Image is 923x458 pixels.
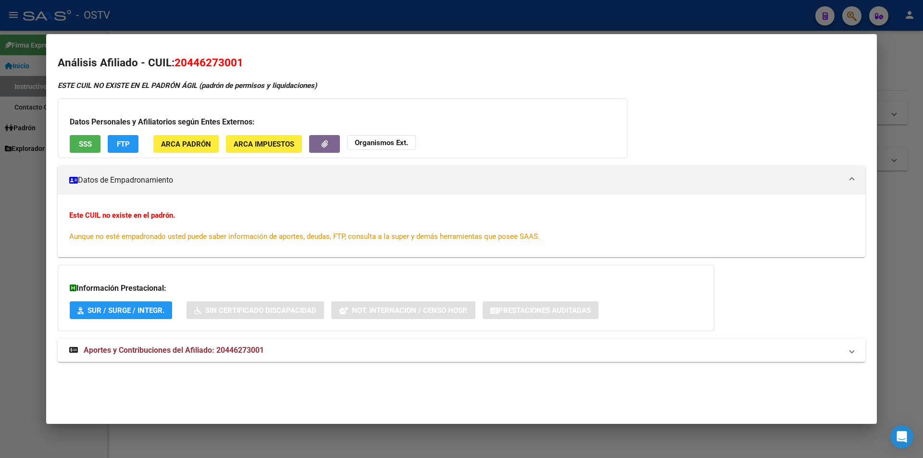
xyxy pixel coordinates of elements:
span: ARCA Impuestos [234,140,294,149]
h2: Análisis Afiliado - CUIL: [58,55,865,71]
div: Open Intercom Messenger [890,425,913,448]
span: 20446273001 [175,56,243,69]
strong: ESTE CUIL NO EXISTE EN EL PADRÓN ÁGIL (padrón de permisos y liquidaciones) [58,81,317,90]
strong: Este CUIL no existe en el padrón. [69,211,175,220]
div: Datos de Empadronamiento [58,195,865,257]
h3: Información Prestacional: [70,283,702,294]
h3: Datos Personales y Afiliatorios según Entes Externos: [70,116,615,128]
span: Aportes y Contribuciones del Afiliado: 20446273001 [84,346,264,355]
span: SUR / SURGE / INTEGR. [87,306,164,315]
button: ARCA Impuestos [226,135,302,153]
button: Organismos Ext. [347,135,416,150]
span: Aunque no esté empadronado usted puede saber información de aportes, deudas, FTP, consulta a la s... [69,232,540,241]
span: Sin Certificado Discapacidad [205,306,316,315]
span: Prestaciones Auditadas [499,306,591,315]
button: Not. Internacion / Censo Hosp. [331,301,475,319]
mat-panel-title: Datos de Empadronamiento [69,174,842,186]
span: ARCA Padrón [161,140,211,149]
button: SUR / SURGE / INTEGR. [70,301,172,319]
button: Sin Certificado Discapacidad [187,301,324,319]
span: Not. Internacion / Censo Hosp. [352,306,468,315]
mat-expansion-panel-header: Datos de Empadronamiento [58,166,865,195]
mat-expansion-panel-header: Aportes y Contribuciones del Afiliado: 20446273001 [58,339,865,362]
strong: Organismos Ext. [355,138,408,147]
button: SSS [70,135,100,153]
button: ARCA Padrón [153,135,219,153]
span: FTP [117,140,130,149]
span: SSS [79,140,92,149]
button: FTP [108,135,138,153]
button: Prestaciones Auditadas [483,301,599,319]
